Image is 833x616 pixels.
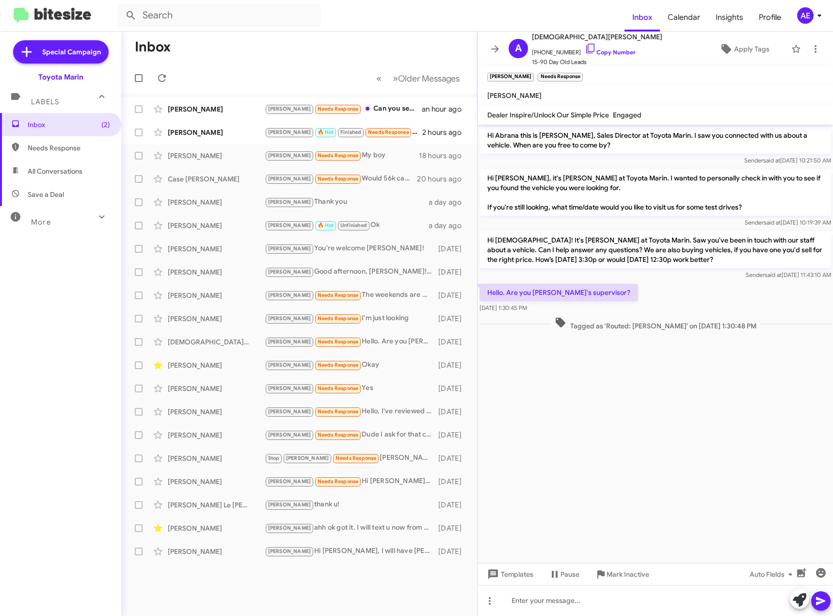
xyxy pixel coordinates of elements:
[436,547,469,556] div: [DATE]
[480,304,527,311] span: [DATE] 1:30:45 PM
[168,547,265,556] div: [PERSON_NAME]
[318,478,359,485] span: Needs Response
[38,72,83,82] div: Toyota Marin
[28,120,110,130] span: Inbox
[436,407,469,417] div: [DATE]
[436,360,469,370] div: [DATE]
[268,269,311,275] span: [PERSON_NAME]
[480,127,831,154] p: Hi Abrana this is [PERSON_NAME], Sales Director at Toyota Marin. I saw you connected with us abou...
[268,339,311,345] span: [PERSON_NAME]
[551,317,760,331] span: Tagged as 'Routed: [PERSON_NAME]' on [DATE] 1:30:48 PM
[268,408,311,415] span: [PERSON_NAME]
[436,477,469,486] div: [DATE]
[168,267,265,277] div: [PERSON_NAME]
[265,499,436,510] div: thank u!
[532,31,662,43] span: [DEMOGRAPHIC_DATA][PERSON_NAME]
[480,169,831,216] p: Hi [PERSON_NAME], it's [PERSON_NAME] at Toyota Marin. I wanted to personally check in with you to...
[371,68,465,88] nav: Page navigation example
[318,315,359,322] span: Needs Response
[268,502,311,508] span: [PERSON_NAME]
[387,68,465,88] button: Next
[268,315,311,322] span: [PERSON_NAME]
[708,3,751,32] a: Insights
[318,176,359,182] span: Needs Response
[541,566,587,583] button: Pause
[31,97,59,106] span: Labels
[168,500,265,510] div: [PERSON_NAME] Le [PERSON_NAME]
[532,57,662,67] span: 15-90 Day Old Leads
[28,166,82,176] span: All Conversations
[168,454,265,463] div: [PERSON_NAME]
[340,129,362,135] span: Finished
[13,40,109,64] a: Special Campaign
[393,72,398,84] span: »
[436,291,469,300] div: [DATE]
[318,152,359,159] span: Needs Response
[436,314,469,324] div: [DATE]
[340,222,367,228] span: Unfinished
[751,3,789,32] a: Profile
[168,244,265,254] div: [PERSON_NAME]
[625,3,660,32] a: Inbox
[168,104,265,114] div: [PERSON_NAME]
[318,292,359,298] span: Needs Response
[265,522,436,534] div: ahh ok got it. I will text u now from a different system and from there u reply yes and then ther...
[265,243,436,254] div: You're welcome [PERSON_NAME]!
[764,219,781,226] span: said at
[417,174,469,184] div: 20 hours ago
[376,72,382,84] span: «
[168,360,265,370] div: [PERSON_NAME]
[478,566,541,583] button: Templates
[613,111,641,119] span: Engaged
[744,157,831,164] span: Sender [DATE] 10:21:50 AM
[485,566,533,583] span: Templates
[286,455,329,461] span: [PERSON_NAME]
[265,406,436,417] div: Hello, I've reviewed your inventory and I don't we anything in can really afford at this time. Th...
[318,385,359,391] span: Needs Response
[436,454,469,463] div: [DATE]
[168,407,265,417] div: [PERSON_NAME]
[265,359,436,371] div: Okay
[168,197,265,207] div: [PERSON_NAME]
[318,339,359,345] span: Needs Response
[268,525,311,531] span: [PERSON_NAME]
[429,221,469,230] div: a day ago
[265,429,436,440] div: Dude I ask for that car long time ago
[268,432,311,438] span: [PERSON_NAME]
[422,104,469,114] div: an hour ago
[660,3,708,32] span: Calendar
[436,384,469,393] div: [DATE]
[561,566,579,583] span: Pause
[515,41,522,56] span: A
[265,383,436,394] div: Yes
[436,430,469,440] div: [DATE]
[265,476,436,487] div: Hi [PERSON_NAME], we found one that might be a good match at [GEOGRAPHIC_DATA]. I gave our great ...
[746,271,831,278] span: Sender [DATE] 11:43:10 AM
[168,221,265,230] div: [PERSON_NAME]
[318,222,334,228] span: 🔥 Hot
[797,7,814,24] div: AE
[168,291,265,300] div: [PERSON_NAME]
[745,219,831,226] span: Sender [DATE] 10:19:39 AM
[168,477,265,486] div: [PERSON_NAME]
[702,40,786,58] button: Apply Tags
[487,73,534,81] small: [PERSON_NAME]
[135,39,171,55] h1: Inbox
[436,337,469,347] div: [DATE]
[265,266,436,277] div: Good afternoon, [PERSON_NAME]! I’ll have one of our sales consultants reach out shortly with our ...
[168,430,265,440] div: [PERSON_NAME]
[265,313,436,324] div: I'm just looking
[268,478,311,485] span: [PERSON_NAME]
[436,267,469,277] div: [DATE]
[28,190,64,199] span: Save a Deal
[370,68,387,88] button: Previous
[268,548,311,554] span: [PERSON_NAME]
[268,362,311,368] span: [PERSON_NAME]
[117,4,321,27] input: Search
[587,566,657,583] button: Mark Inactive
[429,197,469,207] div: a day ago
[101,120,110,130] span: (2)
[265,127,422,138] div: Hi I have Covid :( will have to postpone....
